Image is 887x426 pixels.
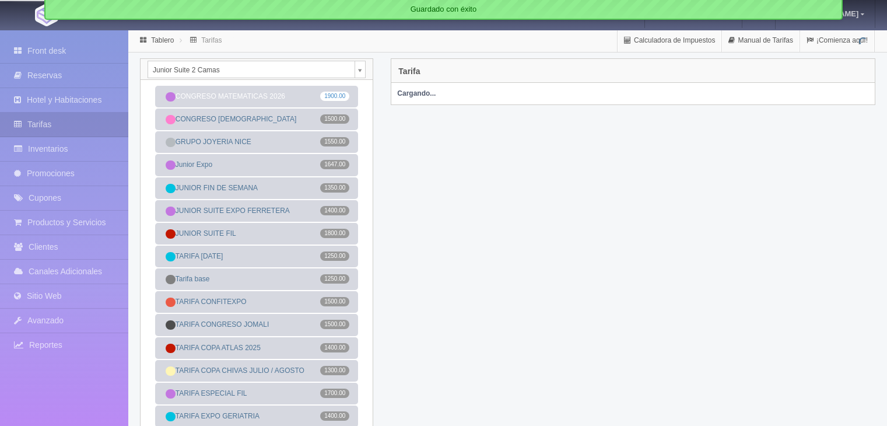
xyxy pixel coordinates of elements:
a: TARIFA CONFITEXPO1500.00 [155,291,358,313]
strong: Cargando... [397,89,436,97]
span: Junior Suite 2 Camas [153,61,350,79]
span: 1350.00 [320,183,349,193]
a: TARIFA COPA CHIVAS JULIO / AGOSTO1300.00 [155,360,358,382]
a: Tarifa base1250.00 [155,268,358,290]
span: 1400.00 [320,343,349,352]
a: GRUPO JOYERIA NICE1550.00 [155,131,358,153]
a: ¡Comienza aquí! [800,29,874,52]
a: CONGRESO [DEMOGRAPHIC_DATA]1500.00 [155,109,358,130]
span: 1400.00 [320,206,349,215]
a: Manual de Tarifas [722,29,800,52]
span: 1700.00 [320,389,349,398]
span: 1500.00 [320,114,349,124]
a: Junior Suite 2 Camas [148,61,366,78]
span: 1500.00 [320,297,349,306]
a: TARIFA CONGRESO JOMALI1500.00 [155,314,358,336]
span: 1900.00 [320,92,349,101]
a: Calculadora de Impuestos [618,29,721,52]
span: Guardado con éxito [411,5,476,13]
span: 1250.00 [320,274,349,284]
span: 1647.00 [320,160,349,169]
span: 1800.00 [320,229,349,238]
a: JUNIOR SUITE FIL1800.00 [155,223,358,245]
a: Junior Expo1647.00 [155,154,358,176]
span: 1500.00 [320,320,349,329]
a: TARIFA [DATE]1250.00 [155,246,358,267]
span: 1400.00 [320,411,349,421]
span: 1250.00 [320,252,349,261]
span: 1300.00 [320,366,349,375]
a: TARIFA ESPECIAL FIL1700.00 [155,383,358,404]
span: 1550.00 [320,137,349,146]
a: CONGRESO MATEMATICAS 20261900.00 [155,86,358,107]
a: Tarifas [201,36,222,44]
a: TARIFA COPA ATLAS 20251400.00 [155,337,358,359]
a: JUNIOR SUITE EXPO FERRETERA1400.00 [155,200,358,222]
h4: Tarifa [398,67,420,76]
a: Tablero [151,36,174,44]
a: JUNIOR FIN DE SEMANA1350.00 [155,177,358,199]
img: Getabed [35,4,58,26]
